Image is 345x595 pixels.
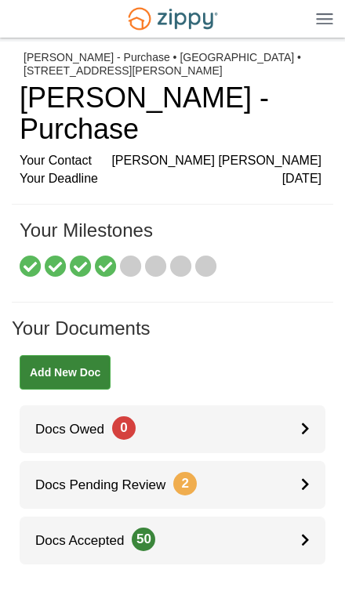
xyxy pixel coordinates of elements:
h1: [PERSON_NAME] - Purchase [20,82,321,144]
a: Docs Pending Review2 [20,461,325,509]
span: 0 [112,416,136,440]
div: [PERSON_NAME] - Purchase • [GEOGRAPHIC_DATA] • [STREET_ADDRESS][PERSON_NAME] [24,51,321,78]
span: 2 [173,472,197,495]
h1: Your Milestones [20,220,321,256]
span: 50 [132,528,155,551]
span: Docs Accepted [20,533,155,548]
div: Your Deadline [20,170,321,188]
a: Docs Accepted50 [20,517,325,564]
img: Mobile Dropdown Menu [316,13,333,24]
h1: Your Documents [12,318,333,354]
a: Add New Doc [20,355,111,390]
span: Docs Pending Review [20,477,197,492]
a: Docs Owed0 [20,405,325,453]
span: [PERSON_NAME] [PERSON_NAME] [111,152,321,170]
span: [DATE] [282,170,321,188]
span: Docs Owed [20,422,136,437]
div: Your Contact [20,152,321,170]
